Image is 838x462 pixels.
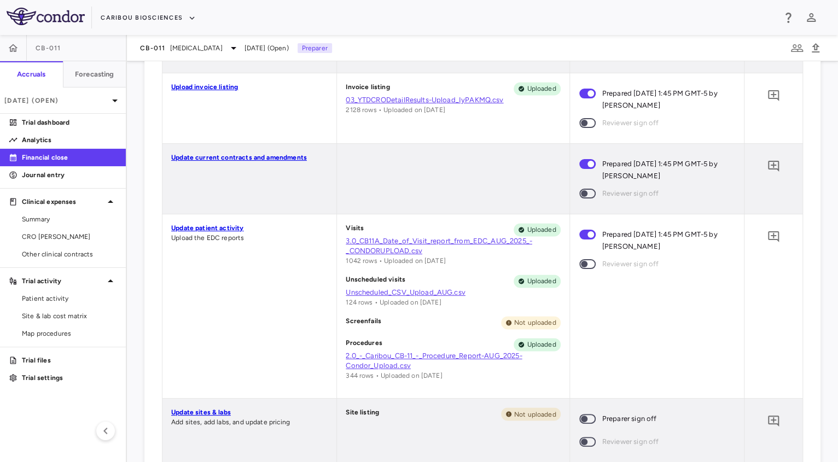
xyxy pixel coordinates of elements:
[764,86,783,105] button: Add comment
[22,197,104,207] p: Clinical expenses
[298,43,332,53] p: Preparer
[764,227,783,246] button: Add comment
[510,409,561,419] span: Not uploaded
[22,249,117,259] span: Other clinical contracts
[602,258,659,270] span: Reviewer sign off
[767,160,780,173] svg: Add comment
[346,82,389,95] p: Invoice listing
[171,418,290,426] span: Add sites, add labs, and update pricing
[346,95,560,105] a: 03_YTDCRODetailResults-Upload_IyPAKMQ.csv
[602,117,659,129] span: Reviewer sign off
[17,69,45,79] h6: Accruals
[140,44,166,52] span: CB-011
[522,276,560,286] span: Uploaded
[510,318,561,328] span: Not uploaded
[767,89,780,102] svg: Add comment
[346,274,405,288] p: Unscheduled visits
[75,69,114,79] h6: Forecasting
[22,170,117,180] p: Journal entry
[22,135,117,145] p: Analytics
[346,288,560,297] a: Unscheduled_CSV_Upload_AUG.csv
[245,43,289,53] span: [DATE] (Open)
[522,340,560,349] span: Uploaded
[346,299,441,306] span: 124 rows • Uploaded on [DATE]
[22,118,117,127] p: Trial dashboard
[346,316,381,329] p: Screenfails
[171,154,307,161] a: Update current contracts and amendments
[346,407,379,420] p: Site listing
[764,157,783,176] button: Add comment
[22,276,104,286] p: Trial activity
[101,9,196,27] button: Caribou Biosciences
[171,234,244,242] span: Upload the EDC reports
[602,436,659,448] span: Reviewer sign off
[4,96,108,106] p: [DATE] (Open)
[764,412,783,430] button: Add comment
[22,214,117,224] span: Summary
[170,43,223,53] span: [MEDICAL_DATA]
[22,294,117,303] span: Patient activity
[602,158,726,182] span: Prepared [DATE] 1:45 PM GMT-5 by [PERSON_NAME]
[171,83,238,91] a: Upload invoice listing
[36,44,61,52] span: CB-011
[602,188,659,200] span: Reviewer sign off
[22,232,117,242] span: CRO [PERSON_NAME]
[346,106,445,114] span: 2128 rows • Uploaded on [DATE]
[22,373,117,383] p: Trial settings
[171,224,243,232] a: Update patient activity
[22,153,117,162] p: Financial close
[346,351,560,371] a: 2.0_-_Caribou_CB-11_-_Procedure_Report-AUG_2025-Condor_Upload.csv
[22,311,117,321] span: Site & lab cost matrix
[7,8,85,25] img: logo-full-SnFGN8VE.png
[767,414,780,428] svg: Add comment
[22,355,117,365] p: Trial files
[522,225,560,235] span: Uploaded
[346,257,446,265] span: 1042 rows • Uploaded on [DATE]
[602,87,726,112] span: Prepared [DATE] 1:45 PM GMT-5 by [PERSON_NAME]
[767,230,780,243] svg: Add comment
[346,338,382,351] p: Procedures
[22,329,117,338] span: Map procedures
[602,413,657,425] span: Preparer sign off
[346,236,560,256] a: 3.0_CB11A_Date_of_Visit_report_from_EDC_AUG_2025_-_CONDORUPLOAD.csv
[346,223,364,236] p: Visits
[346,372,442,379] span: 344 rows • Uploaded on [DATE]
[602,229,726,253] span: Prepared [DATE] 1:45 PM GMT-5 by [PERSON_NAME]
[522,84,560,93] span: Uploaded
[171,408,231,416] a: Update sites & labs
